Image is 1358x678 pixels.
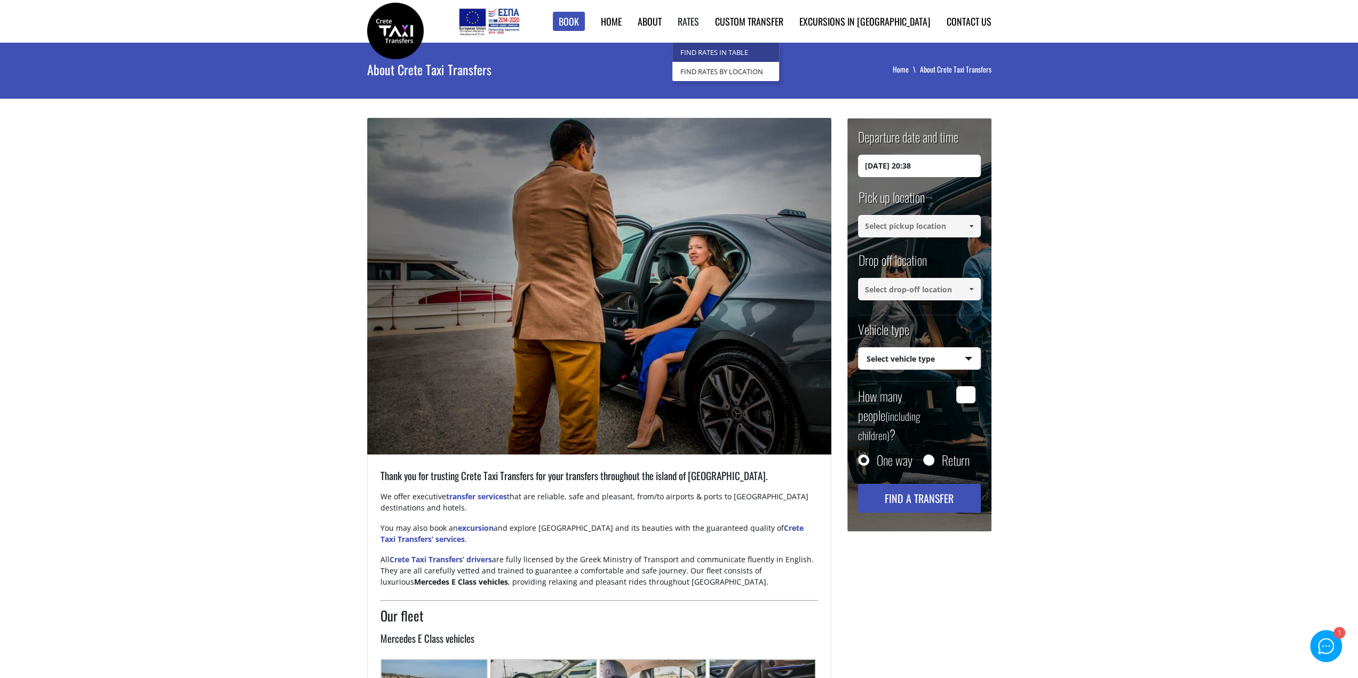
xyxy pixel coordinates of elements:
[367,24,424,35] a: Crete Taxi Transfers | No1 Reliable Crete Taxi Transfers | Crete Taxi Transfers
[380,606,818,632] h2: Our fleet
[390,554,492,564] a: Crete Taxi Transfers’ drivers
[380,554,818,596] p: All are fully licensed by the Greek Ministry of Transport and communicate fluently in English. Th...
[553,12,585,31] a: Book
[893,63,920,75] a: Home
[678,14,699,28] a: Rates
[367,3,424,59] img: Crete Taxi Transfers | No1 Reliable Crete Taxi Transfers | Crete Taxi Transfers
[858,484,981,513] button: Find a transfer
[920,64,991,75] li: About Crete Taxi Transfers
[858,188,925,215] label: Pick up location
[457,5,521,37] img: e-bannersEUERDF180X90.jpg
[799,14,931,28] a: Excursions in [GEOGRAPHIC_DATA]
[380,491,818,522] p: We offer executive that are reliable, safe and pleasant, from/to airports & ports to [GEOGRAPHIC_...
[962,215,980,237] a: Show All Items
[414,577,508,587] strong: Mercedes E Class vehicles
[672,62,779,81] a: Find Rates by Location
[858,278,981,300] input: Select drop-off location
[638,14,662,28] a: About
[458,523,494,533] a: excursion
[858,320,909,347] label: Vehicle type
[1333,628,1344,639] div: 1
[859,348,980,370] span: Select vehicle type
[858,215,981,237] input: Select pickup location
[877,454,912,465] label: One way
[858,408,920,443] small: (including children)
[367,118,831,454] img: Professional driver of Crete Taxi Transfers helping a lady of or a Mercedes luxury taxi.
[367,43,715,96] h1: About Crete Taxi Transfers
[715,14,783,28] a: Custom Transfer
[672,43,779,62] a: Find Rates in Table
[858,251,927,278] label: Drop off location
[380,468,818,491] h3: Thank you for trusting Crete Taxi Transfers for your transfers throughout the island of [GEOGRAPH...
[947,14,991,28] a: Contact us
[601,14,622,28] a: Home
[942,454,970,465] label: Return
[858,386,950,444] label: How many people ?
[380,522,818,554] p: You may also book an and explore [GEOGRAPHIC_DATA] and its beauties with the guaranteed quality of .
[446,491,507,501] a: transfer services
[380,523,804,544] a: Crete Taxi Transfers’ services
[858,127,958,155] label: Departure date and time
[962,278,980,300] a: Show All Items
[380,631,818,653] h3: Mercedes E Class vehicles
